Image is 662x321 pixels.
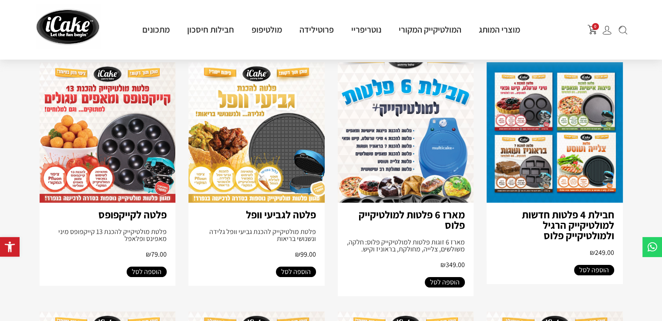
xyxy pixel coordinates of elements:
div: פלטת מולטיקייק להכנת 13 קייקפופס מיני מאפינס ופלאפל [48,228,167,242]
a: פלטה לגביעי וופל [246,207,316,221]
div: פלטת מולטיקייק להכנת גביעי וופל גלידה ונשנושי בריאות [197,228,316,242]
a: פלטה לקייקפופס [98,207,167,221]
div: מארז 6 זוגות פלטות למולטיקייק פלוס: חלקה, משולשים, צלייה, מחולקת, בראוניז וקיש. [346,239,465,253]
a: מארז 6 פלטות למולטיקייק פלוס [359,207,465,232]
a: הוספה לסל [127,267,167,277]
span: ₪ [295,250,300,259]
a: הוספה לסל [574,265,614,275]
a: פרוטילידה [291,24,343,35]
span: ₪ [590,248,595,257]
span: 99.00 [295,250,316,259]
span: 79.00 [146,250,167,259]
span: הוספה לסל [132,267,161,277]
span: ₪ [440,260,446,269]
span: ₪ [146,250,151,259]
span: הוספה לסל [430,277,460,288]
a: מתכונים [134,24,178,35]
button: פתח עגלת קניות צדדית [588,25,597,34]
a: נוטריפריי [343,24,390,35]
span: 349.00 [440,260,465,269]
img: shopping-cart.png [588,25,597,34]
a: חבילות חיסכון [178,24,243,35]
a: המולטיקייק המקורי [390,24,470,35]
span: הוספה לסל [281,267,311,277]
span: הוספה לסל [579,265,609,275]
a: מולטיפופ [243,24,291,35]
a: מוצרי המותג [470,24,529,35]
a: הוספה לסל [425,277,465,288]
a: הוספה לסל [276,267,316,277]
a: חבילת 4 פלטות חדשות למולטיקייק הרגיל ולמולטיקייק פלוס [522,207,614,242]
span: 0 [592,23,599,30]
span: 249.00 [590,248,614,257]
